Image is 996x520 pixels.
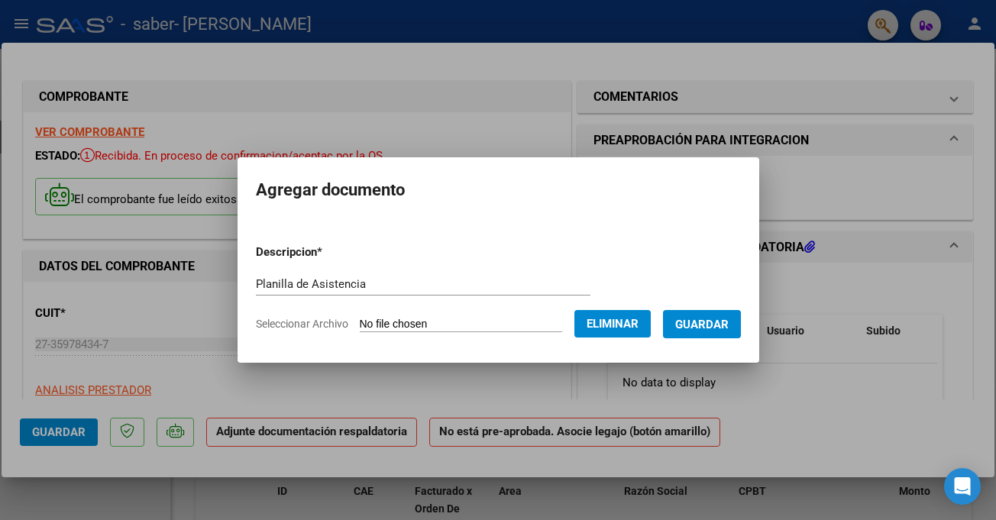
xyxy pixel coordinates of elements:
[256,244,402,261] p: Descripcion
[663,310,741,338] button: Guardar
[675,318,729,331] span: Guardar
[587,317,639,331] span: Eliminar
[944,468,981,505] div: Open Intercom Messenger
[256,176,741,205] h2: Agregar documento
[574,310,651,338] button: Eliminar
[256,318,348,330] span: Seleccionar Archivo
